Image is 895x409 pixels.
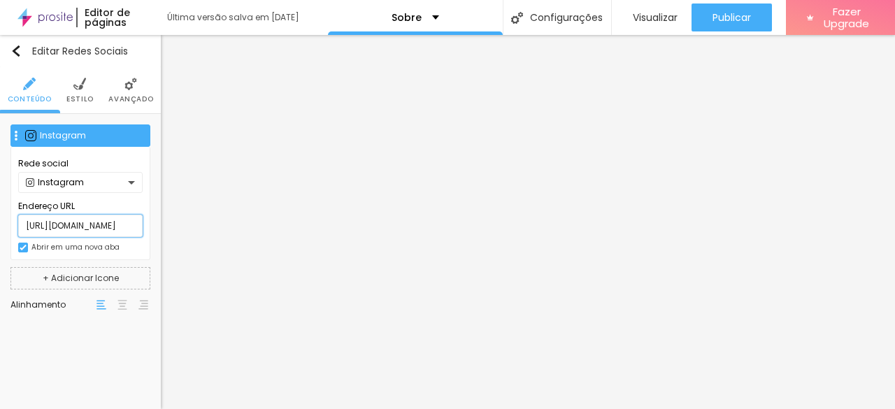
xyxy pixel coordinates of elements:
span: Publicar [713,12,751,23]
span: Estilo [66,96,94,103]
button: Publicar [692,3,772,31]
p: Sobre [392,13,422,22]
img: Icone [23,78,36,90]
iframe: Editor [161,35,895,409]
img: Icone [10,45,22,57]
div: Editor de páginas [76,8,152,27]
div: Abrir em uma nova aba [31,244,120,251]
img: Icone [20,244,27,251]
img: Icone [73,78,86,90]
img: paragraph-center-align.svg [117,300,127,310]
img: Icone [11,131,21,141]
div: Editar Redes Sociais [10,45,128,57]
div: Última versão salva em [DATE] [167,13,328,22]
div: Instagram [40,131,143,140]
button: Visualizar [612,3,692,31]
img: Icone [511,12,523,24]
img: Icone [124,78,137,90]
button: + Adicionar Icone [10,267,150,289]
span: Fazer Upgrade [819,6,874,30]
div: Instagram [26,178,128,187]
img: paragraph-left-align.svg [96,300,106,310]
span: Rede social [18,157,143,170]
label: Endereço URL [18,200,143,213]
img: paragraph-right-align.svg [138,300,148,310]
div: Alinhamento [10,301,94,309]
span: Conteúdo [8,96,52,103]
img: Instagram [26,178,34,187]
span: Visualizar [633,12,678,23]
span: Avançado [108,96,153,103]
img: Instagram [25,130,36,141]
